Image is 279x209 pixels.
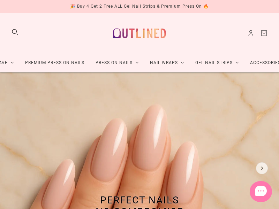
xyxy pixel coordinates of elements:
[90,54,144,72] a: Press On Nails
[190,54,244,72] a: Gel Nail Strips
[11,28,19,36] button: Search
[144,54,190,72] a: Nail Wraps
[247,29,255,37] a: Account
[20,54,90,72] a: Premium Press On Nails
[260,29,268,37] a: Cart
[109,18,170,48] a: Outlined
[70,3,209,10] div: 🎉 Buy 4 Get 2 Free ALL Gel Nail Strips & Premium Press On 🔥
